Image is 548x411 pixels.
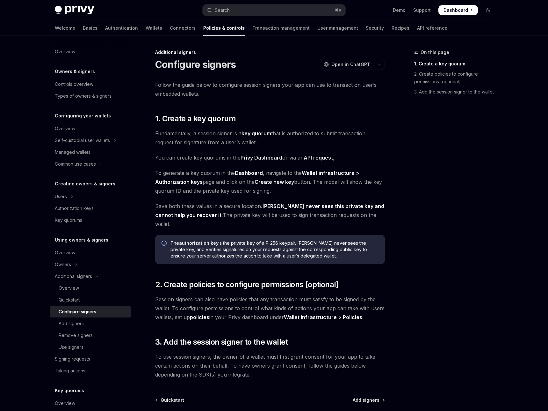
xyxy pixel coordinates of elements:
[155,153,385,162] span: You can create key quorums in the or via an ,
[317,20,358,36] a: User management
[55,137,110,144] div: Self-custodial user wallets
[155,202,385,228] span: Save both these values in a secure location. The private key will be used to sign transaction req...
[50,90,131,102] a: Types of owners & signers
[50,365,131,377] a: Taking actions
[59,343,83,351] div: Use signers
[483,5,493,15] button: Toggle dark mode
[170,240,379,259] span: The is the private key of a P-256 keypair. [PERSON_NAME] never sees the private key, and verifies...
[55,80,93,88] div: Controls overview
[146,20,162,36] a: Wallets
[414,59,498,69] a: 1. Create a key quorum
[335,8,342,13] span: ⌘ K
[215,6,233,14] div: Search...
[50,78,131,90] a: Controls overview
[59,296,80,304] div: Quickstart
[55,6,94,15] img: dark logo
[55,92,112,100] div: Types of owners & signers
[50,247,131,258] a: Overview
[55,205,94,212] div: Authorization keys
[50,330,131,341] a: Remove signers
[55,261,71,268] div: Owners
[55,112,111,120] h5: Configuring your wallets
[255,179,294,185] strong: Create new key
[413,7,431,13] a: Support
[331,61,370,68] span: Open in ChatGPT
[59,284,79,292] div: Overview
[414,87,498,97] a: 3. Add the session signer to the wallet
[55,148,90,156] div: Managed wallets
[155,114,236,124] span: 1. Create a key quorum
[190,314,209,321] a: policies
[55,68,95,75] h5: Owners & signers
[50,294,131,306] a: Quickstart
[438,5,478,15] a: Dashboard
[155,80,385,98] span: Follow the guide below to configure session signers your app can use to transact on user’s embedd...
[155,337,288,347] span: 3. Add the session signer to the wallet
[366,20,384,36] a: Security
[55,216,82,224] div: Key quorums
[155,203,384,218] strong: [PERSON_NAME] never sees this private key and cannot help you recover it.
[83,20,97,36] a: Basics
[155,295,385,322] span: Session signers can also have policies that any transaction must satisfy to be signed by the wall...
[162,241,168,247] svg: Info
[417,20,447,36] a: API reference
[393,7,406,13] a: Demo
[55,20,75,36] a: Welcome
[155,59,236,70] h1: Configure signers
[55,387,84,394] h5: Key quorums
[50,123,131,134] a: Overview
[50,158,131,170] button: Toggle Common use cases section
[414,69,498,87] a: 2. Create policies to configure permissions [optional]
[50,318,131,329] a: Add signers
[241,154,282,161] a: Privy Dashboard
[50,191,131,202] button: Toggle Users section
[55,273,92,280] div: Additional signers
[50,282,131,294] a: Overview
[155,168,385,195] span: To generate a key quorum in the , navigate to the page and click on the button. The modal will sh...
[50,398,131,409] a: Overview
[50,146,131,158] a: Managed wallets
[50,46,131,57] a: Overview
[55,180,115,188] h5: Creating owners & signers
[252,20,310,36] a: Transaction management
[50,214,131,226] a: Key quorums
[304,154,333,161] a: API request
[55,236,108,244] h5: Using owners & signers
[50,306,131,318] a: Configure signers
[55,367,85,375] div: Taking actions
[50,271,131,282] button: Toggle Additional signers section
[59,332,93,339] div: Remove signers
[155,352,385,379] span: To use session signers, the owner of a wallet must first grant consent for your app to take certa...
[242,130,271,137] a: key quorum
[55,355,90,363] div: Signing requests
[50,135,131,146] button: Toggle Self-custodial user wallets section
[179,240,219,246] strong: authorization key
[284,314,362,320] strong: Wallet infrastructure > Policies
[155,129,385,147] span: Fundamentally, a session signer is a that is authorized to submit transaction request for signatu...
[59,308,96,316] div: Configure signers
[55,193,67,200] div: Users
[55,160,96,168] div: Common use cases
[105,20,138,36] a: Authentication
[155,49,385,56] div: Additional signers
[50,203,131,214] a: Authorization keys
[235,170,263,176] a: Dashboard
[421,49,449,56] span: On this page
[50,259,131,270] button: Toggle Owners section
[320,59,374,70] button: Open in ChatGPT
[59,320,84,327] div: Add signers
[55,125,75,132] div: Overview
[55,249,75,257] div: Overview
[55,400,75,407] div: Overview
[155,280,339,290] span: 2. Create policies to configure permissions [optional]
[50,341,131,353] a: Use signers
[392,20,409,36] a: Recipes
[203,4,345,16] button: Open search
[203,20,245,36] a: Policies & controls
[55,48,75,56] div: Overview
[443,7,468,13] span: Dashboard
[50,353,131,365] a: Signing requests
[170,20,196,36] a: Connectors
